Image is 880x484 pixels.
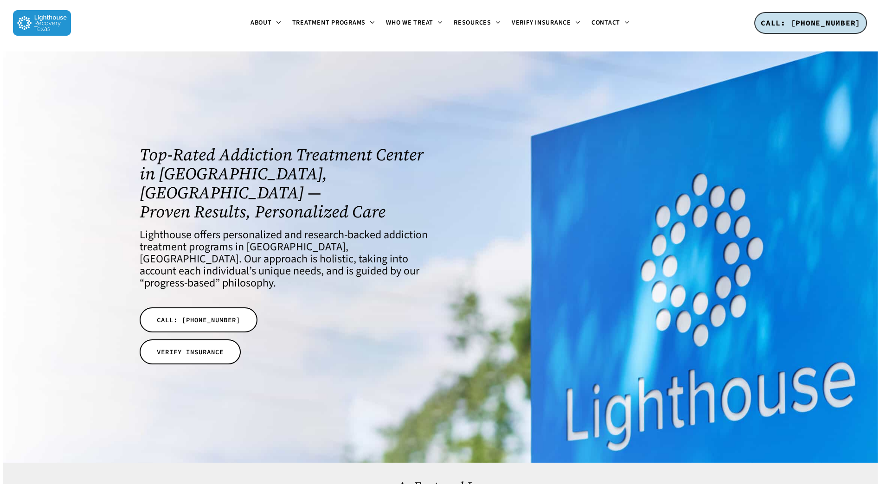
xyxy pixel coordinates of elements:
[140,339,241,364] a: VERIFY INSURANCE
[144,275,215,291] a: progress-based
[140,229,428,289] h4: Lighthouse offers personalized and research-backed addiction treatment programs in [GEOGRAPHIC_DA...
[506,19,586,27] a: Verify Insurance
[591,18,620,27] span: Contact
[292,18,366,27] span: Treatment Programs
[245,19,287,27] a: About
[380,19,448,27] a: Who We Treat
[13,10,71,36] img: Lighthouse Recovery Texas
[140,307,257,332] a: CALL: [PHONE_NUMBER]
[761,18,861,27] span: CALL: [PHONE_NUMBER]
[157,347,224,357] span: VERIFY INSURANCE
[287,19,381,27] a: Treatment Programs
[754,12,867,34] a: CALL: [PHONE_NUMBER]
[251,18,272,27] span: About
[512,18,571,27] span: Verify Insurance
[140,145,428,221] h1: Top-Rated Addiction Treatment Center in [GEOGRAPHIC_DATA], [GEOGRAPHIC_DATA] — Proven Results, Pe...
[448,19,506,27] a: Resources
[386,18,433,27] span: Who We Treat
[586,19,635,27] a: Contact
[454,18,491,27] span: Resources
[157,315,240,325] span: CALL: [PHONE_NUMBER]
